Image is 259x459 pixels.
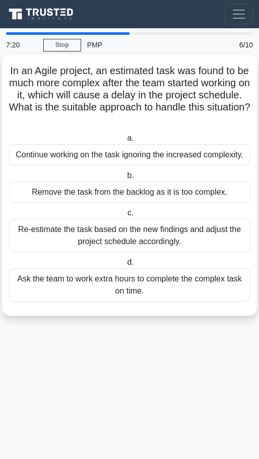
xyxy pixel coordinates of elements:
[127,258,134,266] span: d.
[43,39,81,51] a: Stop
[127,171,134,180] span: b.
[8,65,251,126] h5: In an Agile project, an estimated task was found to be much more complex after the team started w...
[127,208,134,217] span: c.
[9,268,250,302] div: Ask the team to work extra hours to complete the complex task on time.
[9,219,250,252] div: Re-estimate the task based on the new findings and adjust the project schedule accordingly.
[216,35,259,55] div: 6/10
[81,35,216,55] div: PMP
[9,182,250,203] div: Remove the task from the backlog as it is too complex.
[127,134,134,142] span: a.
[9,144,250,165] div: Continue working on the task ignoring the increased complexity.
[225,4,253,24] button: Toggle navigation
